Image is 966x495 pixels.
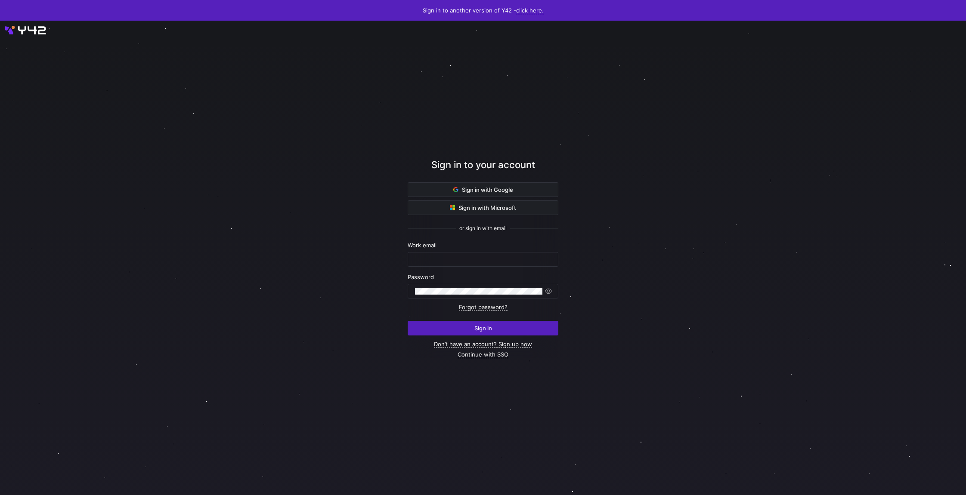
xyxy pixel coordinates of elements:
button: Sign in with Google [408,182,558,197]
a: Forgot password? [459,304,508,311]
button: Sign in [408,321,558,335]
span: Work email [408,242,437,249]
a: click here. [516,7,544,14]
div: Sign in to your account [408,158,558,182]
span: Sign in with Google [453,186,513,193]
span: Sign in with Microsoft [450,204,516,211]
span: Password [408,274,434,280]
a: Don’t have an account? Sign up now [434,341,532,348]
button: Sign in with Microsoft [408,200,558,215]
span: or sign in with email [459,225,507,231]
a: Continue with SSO [458,351,508,358]
span: Sign in [474,325,492,332]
